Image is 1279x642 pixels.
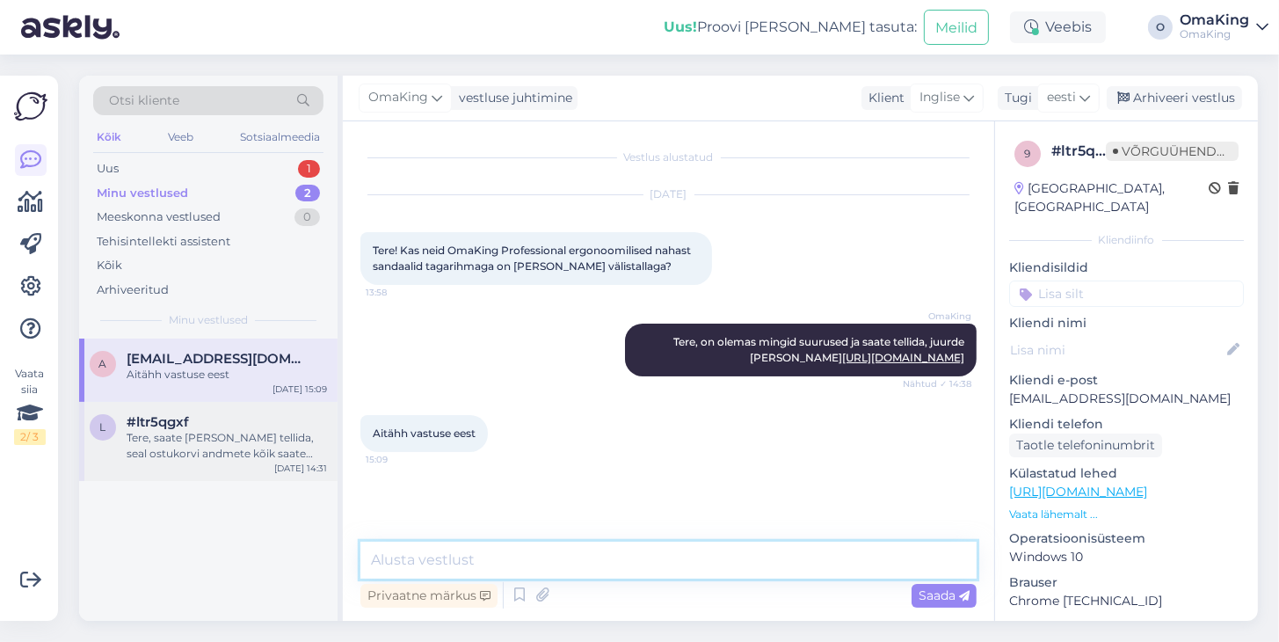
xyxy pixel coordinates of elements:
[1009,574,1057,590] font: Brauser
[97,258,122,272] font: Kõik
[127,414,189,430] span: #ltr5qgxf
[127,351,309,367] span: alehtsalu@gmail.com
[373,244,694,273] font: Tere! Kas neid OmaKing Professional ergonoomilised nahast sandaalid tagarihmaga on [PERSON_NAME] ...
[1009,507,1098,521] font: Vaata lähemalt ...
[27,430,40,443] font: / 3
[14,90,47,123] img: Askly logo
[307,161,311,175] font: 1
[868,90,905,106] font: Klient
[624,150,714,164] font: Vestlus alustatud
[673,335,967,364] font: Tere, on olemas mingid suurused ja saate tellida, juurde [PERSON_NAME]
[303,209,311,223] font: 0
[1180,13,1268,41] a: OmaKingOmaKing
[168,130,193,143] font: Veeb
[697,18,917,35] font: Proovi [PERSON_NAME] tasuta:
[1180,27,1231,40] font: OmaKing
[1122,143,1258,159] font: Võrguühenduseta
[1009,372,1098,388] font: Kliendi e-post
[1009,484,1147,500] a: [URL][DOMAIN_NAME]
[1009,259,1088,275] font: Kliendisildid
[459,90,572,106] font: vestluse juhtimine
[1156,20,1165,33] font: O
[919,89,960,105] font: Inglise
[169,313,248,326] font: Minu vestlused
[1133,90,1235,106] font: Arhiveeri vestlus
[1045,18,1092,35] font: Veebis
[1005,90,1032,106] font: Tugi
[97,186,188,200] font: Minu vestlused
[1009,281,1244,307] input: Lisa silt
[903,378,971,390] font: Nähtud ✓ 14:38
[1016,437,1155,453] font: Taotle telefoninumbrit
[919,587,956,603] font: Saada
[99,357,107,370] font: a
[1009,416,1103,432] font: Kliendi telefon
[1180,11,1249,28] font: OmaKing
[1009,549,1083,565] font: Windows 10
[650,187,687,201] font: [DATE]
[1009,465,1117,481] font: Külastatud lehed
[366,454,388,465] font: 15:09
[1099,233,1155,246] font: Kliendiinfo
[1009,315,1086,331] font: Kliendi nimi
[928,310,971,322] font: OmaKing
[373,427,476,440] font: Aitähh vastuse eest
[1051,142,1061,159] font: #
[842,351,964,364] a: [URL][DOMAIN_NAME]
[97,282,169,296] font: Arhiveeritud
[21,430,27,443] font: 2
[1061,142,1118,159] font: ltr5qgxf
[664,18,697,35] font: Uus!
[1010,340,1224,360] input: Lisa nimi
[127,431,314,492] font: Tere, saate [PERSON_NAME] tellida, seal ostukorvi andmete kõik saate vaadata ka riiki palju maksa...
[924,10,989,44] button: Meilid
[304,186,311,200] font: 2
[127,368,229,381] font: Aitähh vastuse eest
[1009,390,1231,406] font: [EMAIL_ADDRESS][DOMAIN_NAME]
[1025,147,1031,160] font: 9
[100,420,106,434] font: l
[127,350,368,367] font: [EMAIL_ADDRESS][DOMAIN_NAME]
[368,89,428,105] font: OmaKing
[1014,180,1165,215] font: [GEOGRAPHIC_DATA], [GEOGRAPHIC_DATA]
[366,287,387,298] font: 13:58
[97,161,119,175] font: Uus
[935,19,977,36] font: Meilid
[97,130,121,143] font: Kõik
[367,587,476,603] font: Privaatne märkus
[1009,530,1145,546] font: Operatsioonisüsteem
[16,367,45,396] font: Vaata siia
[127,413,189,430] font: #ltr5qgxf
[240,130,320,143] font: Sotsiaalmeedia
[274,463,327,474] font: [DATE] 14:31
[97,209,221,223] font: Meeskonna vestlused
[97,234,230,248] font: Tehisintellekti assistent
[1047,89,1076,105] font: eesti
[273,383,327,395] font: [DATE] 15:09
[109,92,179,108] font: Otsi kliente
[1009,593,1162,609] font: Chrome [TECHNICAL_ID]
